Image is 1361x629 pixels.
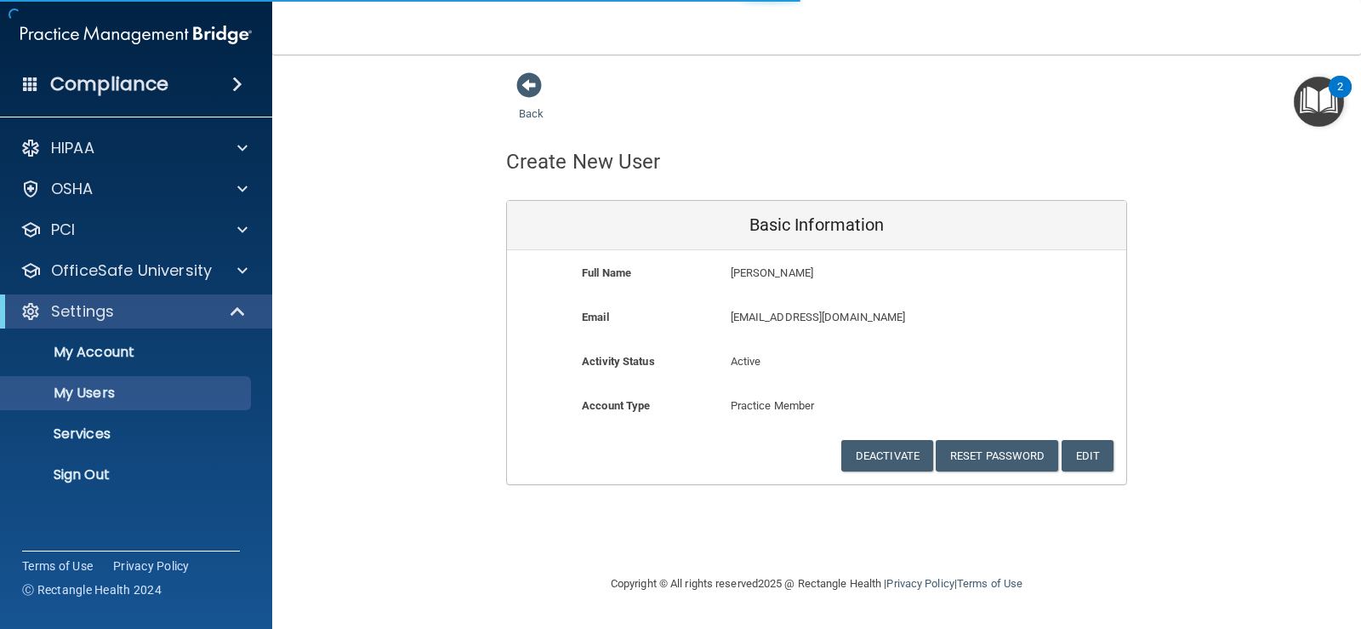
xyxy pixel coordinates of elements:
a: Terms of Use [22,558,93,575]
span: Ⓒ Rectangle Health 2024 [22,581,162,598]
p: Sign Out [11,466,243,483]
p: HIPAA [51,138,94,158]
a: Settings [20,301,247,322]
button: Open Resource Center, 2 new notifications [1294,77,1344,127]
a: Privacy Policy [886,577,954,590]
div: 2 [1337,87,1343,109]
p: OSHA [51,179,94,199]
button: Reset Password [936,440,1058,472]
b: Activity Status [582,355,655,368]
a: PCI [20,220,248,240]
iframe: Drift Widget Chat Controller [1067,509,1341,577]
b: Email [582,311,609,323]
p: Services [11,426,243,443]
div: Basic Information [507,201,1126,250]
p: My Account [11,344,243,361]
img: PMB logo [20,18,252,52]
p: OfficeSafe University [51,260,212,281]
a: Terms of Use [957,577,1022,590]
b: Account Type [582,399,650,412]
div: Copyright © All rights reserved 2025 @ Rectangle Health | | [506,557,1127,611]
p: PCI [51,220,75,240]
a: Privacy Policy [113,558,190,575]
p: [EMAIL_ADDRESS][DOMAIN_NAME] [731,307,1002,328]
button: Edit [1062,440,1113,472]
h4: Create New User [506,151,661,173]
p: My Users [11,385,243,402]
b: Full Name [582,266,631,279]
p: Settings [51,301,114,322]
p: [PERSON_NAME] [731,263,1002,283]
p: Practice Member [731,396,903,416]
button: Deactivate [841,440,933,472]
a: OfficeSafe University [20,260,248,281]
h4: Compliance [50,72,168,96]
p: Active [731,352,903,372]
a: HIPAA [20,138,248,158]
a: OSHA [20,179,248,199]
a: Back [519,87,544,120]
